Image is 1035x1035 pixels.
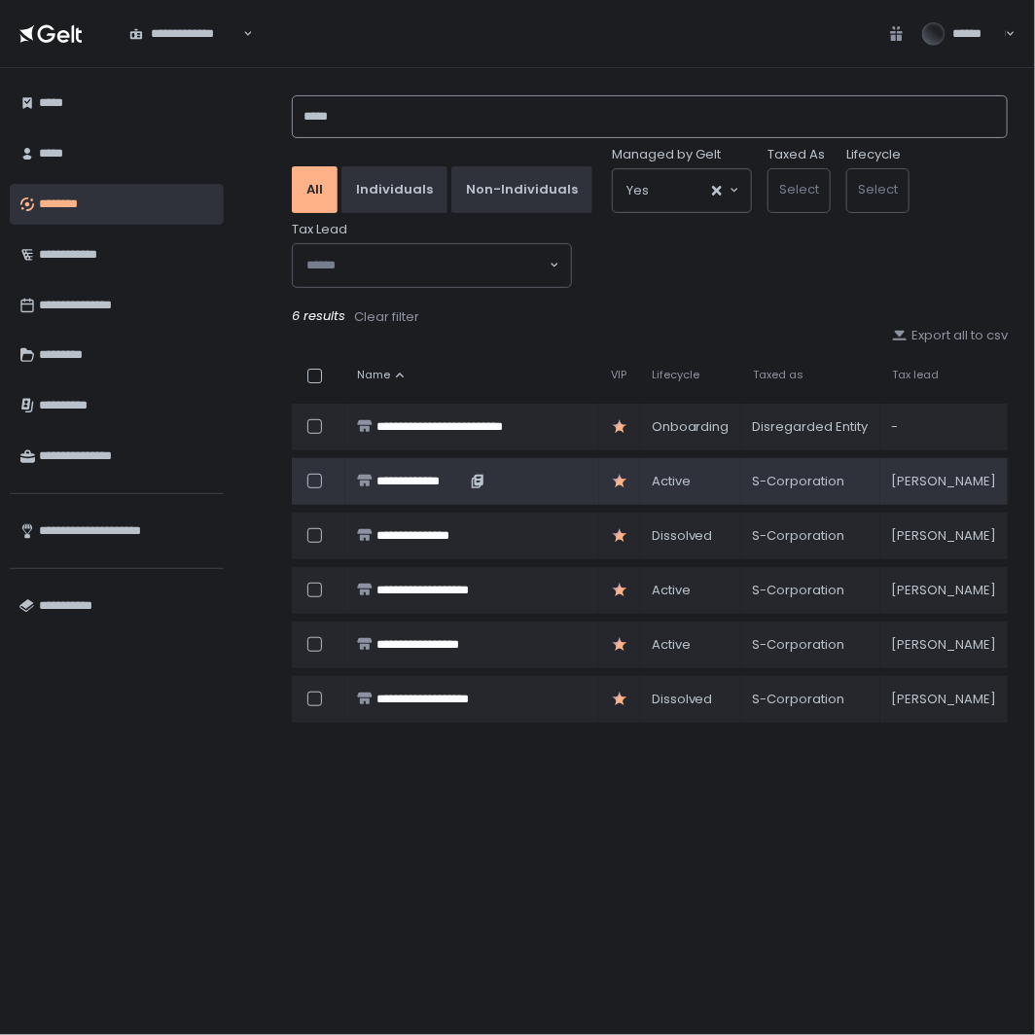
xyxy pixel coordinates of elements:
[612,146,721,163] span: Managed by Gelt
[117,13,253,54] div: Search for option
[892,636,997,654] div: [PERSON_NAME]
[652,582,691,599] span: active
[357,368,390,382] span: Name
[652,527,713,545] span: dissolved
[652,418,730,436] span: onboarding
[779,180,819,198] span: Select
[858,180,898,198] span: Select
[292,221,347,238] span: Tax Lead
[293,244,571,287] div: Search for option
[892,582,997,599] div: [PERSON_NAME]
[753,368,803,382] span: Taxed as
[892,691,997,708] div: [PERSON_NAME]
[892,327,1008,344] button: Export all to csv
[292,307,1008,327] div: 6 results
[846,146,901,163] label: Lifecycle
[652,473,691,490] span: active
[753,582,869,599] div: S-Corporation
[466,181,578,198] div: Non-Individuals
[306,181,323,198] div: All
[613,169,751,212] div: Search for option
[626,181,649,200] span: Yes
[753,418,869,436] div: Disregarded Entity
[767,146,825,163] label: Taxed As
[753,527,869,545] div: S-Corporation
[892,418,997,436] div: -
[753,636,869,654] div: S-Corporation
[712,186,722,196] button: Clear Selected
[354,308,419,326] div: Clear filter
[652,691,713,708] span: dissolved
[306,256,548,275] input: Search for option
[892,473,997,490] div: [PERSON_NAME]
[341,166,447,213] button: Individuals
[451,166,592,213] button: Non-Individuals
[611,368,626,382] span: VIP
[652,636,691,654] span: active
[356,181,433,198] div: Individuals
[649,181,710,200] input: Search for option
[652,368,699,382] span: Lifecycle
[892,368,939,382] span: Tax lead
[240,24,241,44] input: Search for option
[353,307,420,327] button: Clear filter
[753,473,869,490] div: S-Corporation
[292,166,338,213] button: All
[892,527,997,545] div: [PERSON_NAME]
[753,691,869,708] div: S-Corporation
